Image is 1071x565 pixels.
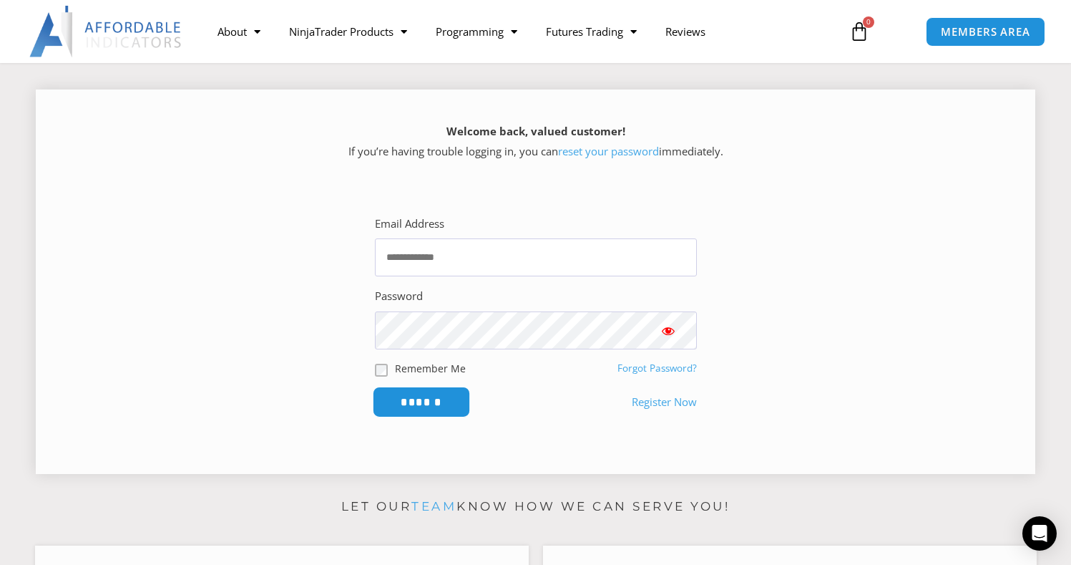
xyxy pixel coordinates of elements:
a: About [203,15,275,48]
a: Reviews [651,15,720,48]
a: Forgot Password? [617,362,697,375]
p: Let our know how we can serve you! [35,496,1037,518]
a: Register Now [632,392,697,412]
a: team [411,499,456,513]
a: MEMBERS AREA [926,17,1045,47]
a: NinjaTrader Products [275,15,421,48]
a: 0 [828,11,891,52]
a: Futures Trading [532,15,651,48]
nav: Menu [203,15,835,48]
span: 0 [863,16,874,28]
label: Password [375,286,423,306]
a: reset your password [558,144,659,158]
label: Remember Me [395,361,466,376]
div: Open Intercom Messenger [1022,516,1057,551]
img: LogoAI | Affordable Indicators – NinjaTrader [29,6,183,57]
strong: Welcome back, valued customer! [446,124,625,138]
label: Email Address [375,214,444,234]
a: Programming [421,15,532,48]
span: MEMBERS AREA [941,26,1030,37]
p: If you’re having trouble logging in, you can immediately. [61,122,1010,162]
button: Show password [640,312,697,349]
